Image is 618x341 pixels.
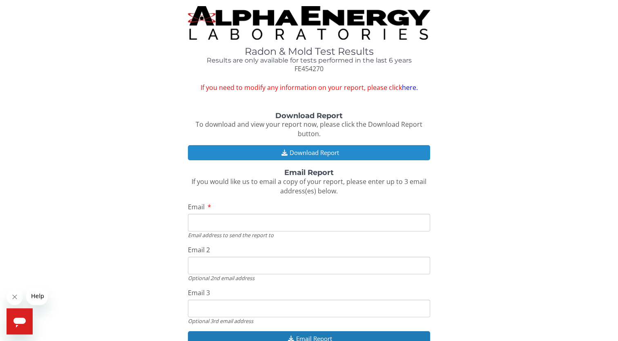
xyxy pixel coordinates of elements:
h4: Results are only available for tests performed in the last 6 years [188,57,430,64]
div: Optional 3rd email address [188,317,430,325]
div: Optional 2nd email address [188,274,430,282]
a: here. [402,83,417,92]
span: If you need to modify any information on your report, please click [188,83,430,92]
strong: Email Report [284,168,334,177]
iframe: Close message [7,289,23,305]
img: TightCrop.jpg [188,6,430,40]
iframe: Message from company [26,287,48,305]
span: Email 2 [188,245,210,254]
iframe: Button to launch messaging window [7,308,33,334]
div: Email address to send the report to [188,231,430,239]
h1: Radon & Mold Test Results [188,46,430,57]
span: Email [188,202,205,211]
strong: Download Report [275,111,343,120]
span: FE454270 [294,64,324,73]
span: To download and view your report now, please click the Download Report button. [196,120,422,138]
span: If you would like us to email a copy of your report, please enter up to 3 email address(es) below. [192,177,426,195]
button: Download Report [188,145,430,160]
span: Email 3 [188,288,210,297]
